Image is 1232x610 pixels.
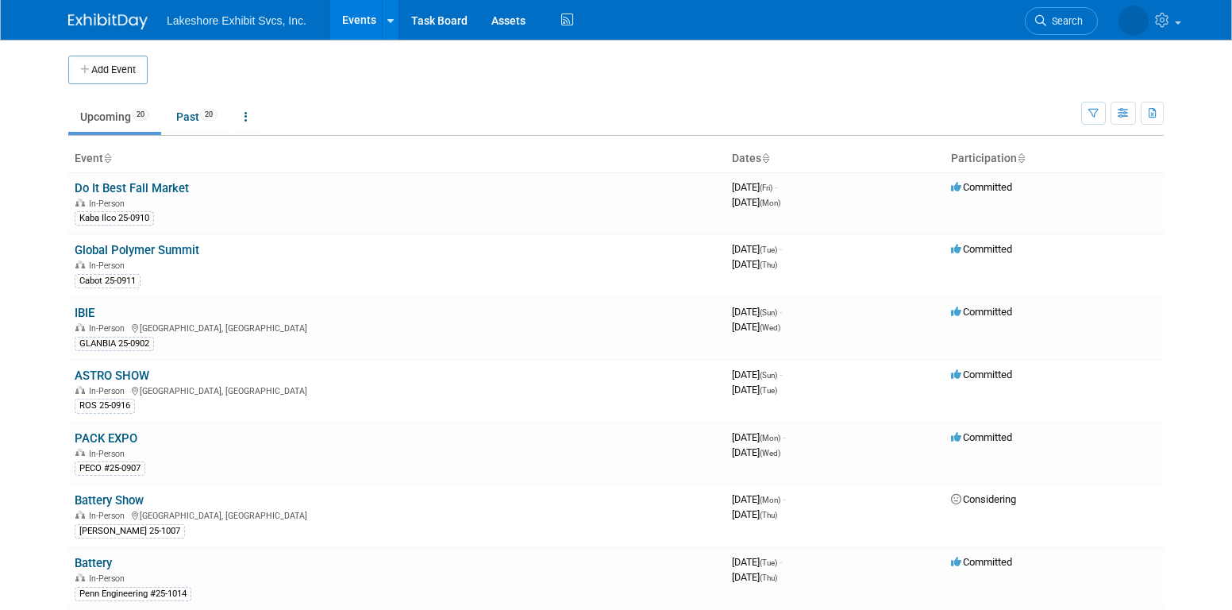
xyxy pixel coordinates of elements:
[783,431,785,443] span: -
[760,308,777,317] span: (Sun)
[951,243,1012,255] span: Committed
[732,384,777,396] span: [DATE]
[726,145,945,172] th: Dates
[780,243,782,255] span: -
[951,556,1012,568] span: Committed
[951,369,1012,380] span: Committed
[103,152,111,164] a: Sort by Event Name
[75,511,85,519] img: In-Person Event
[780,556,782,568] span: -
[75,524,185,539] div: [PERSON_NAME] 25-1007
[200,109,218,121] span: 20
[760,558,777,567] span: (Tue)
[89,261,129,271] span: In-Person
[760,323,780,332] span: (Wed)
[75,386,85,394] img: In-Person Event
[75,274,141,288] div: Cabot 25-0911
[68,14,148,29] img: ExhibitDay
[732,508,777,520] span: [DATE]
[75,337,154,351] div: GLANBIA 25-0902
[89,511,129,521] span: In-Person
[75,323,85,331] img: In-Person Event
[951,306,1012,318] span: Committed
[167,14,306,27] span: Lakeshore Exhibit Svcs, Inc.
[951,431,1012,443] span: Committed
[75,306,94,320] a: IBIE
[760,371,777,380] span: (Sun)
[760,386,777,395] span: (Tue)
[780,369,782,380] span: -
[775,181,777,193] span: -
[760,245,777,254] span: (Tue)
[89,386,129,396] span: In-Person
[732,431,785,443] span: [DATE]
[75,399,135,413] div: ROS 25-0916
[89,323,129,334] span: In-Person
[732,306,782,318] span: [DATE]
[75,461,145,476] div: PECO #25-0907
[68,102,161,132] a: Upcoming20
[1025,7,1098,35] a: Search
[164,102,229,132] a: Past20
[760,496,780,504] span: (Mon)
[132,109,149,121] span: 20
[761,152,769,164] a: Sort by Start Date
[760,511,777,519] span: (Thu)
[75,243,199,257] a: Global Polymer Summit
[760,199,780,207] span: (Mon)
[732,196,780,208] span: [DATE]
[75,556,112,570] a: Battery
[75,493,144,508] a: Battery Show
[75,199,85,207] img: In-Person Event
[89,199,129,209] span: In-Person
[732,571,777,583] span: [DATE]
[732,446,780,458] span: [DATE]
[760,183,772,192] span: (Fri)
[75,181,189,195] a: Do It Best Fall Market
[75,449,85,457] img: In-Person Event
[75,369,149,383] a: ASTRO SHOW
[75,587,191,601] div: Penn Engineering #25-1014
[760,261,777,269] span: (Thu)
[760,573,777,582] span: (Thu)
[783,493,785,505] span: -
[68,56,148,84] button: Add Event
[89,573,129,584] span: In-Person
[732,181,777,193] span: [DATE]
[732,258,777,270] span: [DATE]
[732,493,785,505] span: [DATE]
[760,449,780,457] span: (Wed)
[1046,15,1083,27] span: Search
[75,211,154,226] div: Kaba Ilco 25-0910
[780,306,782,318] span: -
[75,321,719,334] div: [GEOGRAPHIC_DATA], [GEOGRAPHIC_DATA]
[1017,152,1025,164] a: Sort by Participation Type
[732,321,780,333] span: [DATE]
[75,431,137,446] a: PACK EXPO
[951,181,1012,193] span: Committed
[760,434,780,442] span: (Mon)
[1118,6,1149,36] img: MICHELLE MOYA
[732,243,782,255] span: [DATE]
[75,508,719,521] div: [GEOGRAPHIC_DATA], [GEOGRAPHIC_DATA]
[945,145,1164,172] th: Participation
[68,145,726,172] th: Event
[75,573,85,581] img: In-Person Event
[75,261,85,268] img: In-Person Event
[75,384,719,396] div: [GEOGRAPHIC_DATA], [GEOGRAPHIC_DATA]
[732,556,782,568] span: [DATE]
[732,369,782,380] span: [DATE]
[89,449,129,459] span: In-Person
[951,493,1016,505] span: Considering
